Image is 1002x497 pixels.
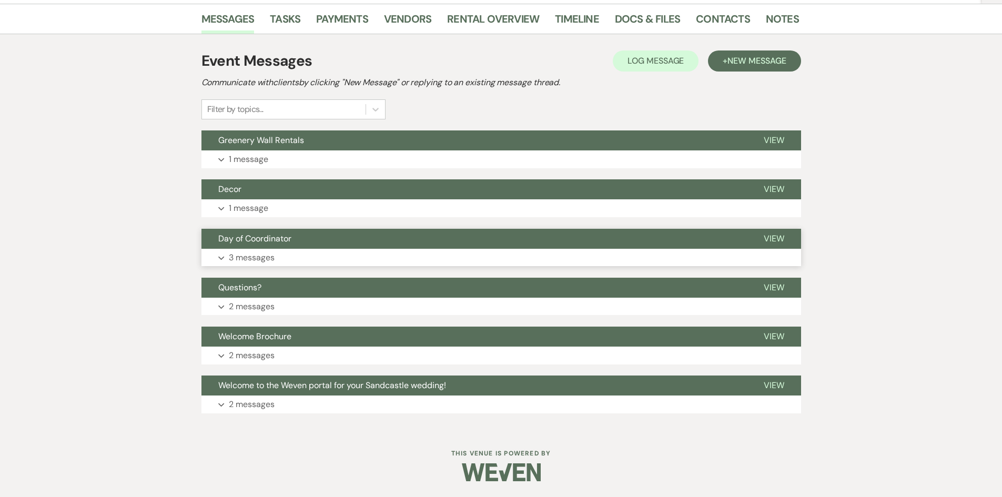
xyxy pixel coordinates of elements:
button: 1 message [201,150,801,168]
button: Questions? [201,278,747,298]
span: New Message [727,55,786,66]
a: Contacts [696,11,750,34]
button: 3 messages [201,249,801,267]
p: 2 messages [229,300,275,313]
a: Docs & Files [615,11,680,34]
button: View [747,327,801,347]
span: View [764,184,784,195]
span: Welcome Brochure [218,331,291,342]
button: View [747,130,801,150]
button: View [747,376,801,395]
a: Rental Overview [447,11,539,34]
span: Decor [218,184,241,195]
span: Questions? [218,282,261,293]
h2: Communicate with clients by clicking "New Message" or replying to an existing message thread. [201,76,801,89]
span: View [764,380,784,391]
button: 1 message [201,199,801,217]
span: View [764,233,784,244]
button: Greenery Wall Rentals [201,130,747,150]
div: Filter by topics... [207,103,264,116]
button: 2 messages [201,298,801,316]
a: Tasks [270,11,300,34]
span: View [764,282,784,293]
button: +New Message [708,50,801,72]
a: Messages [201,11,255,34]
p: 3 messages [229,251,275,265]
span: Greenery Wall Rentals [218,135,304,146]
h1: Event Messages [201,50,312,72]
span: Log Message [627,55,684,66]
p: 2 messages [229,349,275,362]
button: 2 messages [201,395,801,413]
button: Welcome Brochure [201,327,747,347]
a: Notes [766,11,799,34]
button: Decor [201,179,747,199]
span: View [764,135,784,146]
button: Day of Coordinator [201,229,747,249]
p: 1 message [229,153,268,166]
a: Vendors [384,11,431,34]
img: Weven Logo [462,454,541,491]
button: 2 messages [201,347,801,364]
button: Log Message [613,50,699,72]
span: Day of Coordinator [218,233,291,244]
button: View [747,278,801,298]
a: Payments [316,11,368,34]
span: View [764,331,784,342]
button: View [747,179,801,199]
button: View [747,229,801,249]
button: Welcome to the Weven portal for your Sandcastle wedding! [201,376,747,395]
span: Welcome to the Weven portal for your Sandcastle wedding! [218,380,446,391]
a: Timeline [555,11,599,34]
p: 2 messages [229,398,275,411]
p: 1 message [229,201,268,215]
